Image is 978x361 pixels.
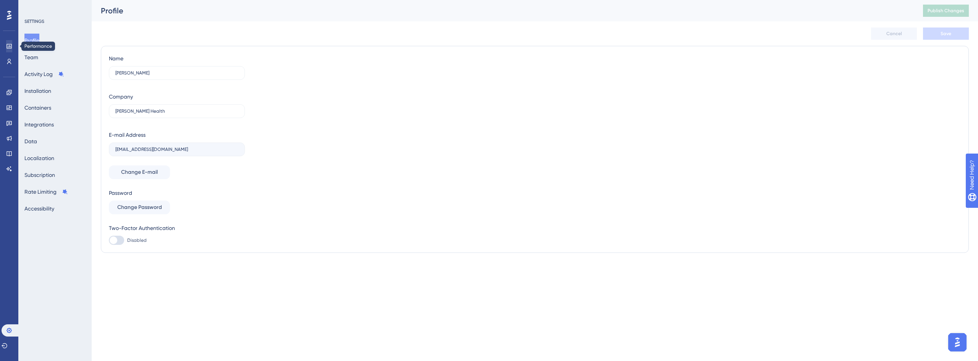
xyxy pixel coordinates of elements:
button: Change Password [109,201,170,214]
span: Change Password [117,203,162,212]
span: Cancel [886,31,902,37]
iframe: UserGuiding AI Assistant Launcher [946,331,969,354]
button: Accessibility [24,202,54,215]
button: Change E-mail [109,165,170,179]
button: Team [24,50,38,64]
button: Integrations [24,118,54,131]
span: Publish Changes [928,8,964,14]
button: Data [24,134,37,148]
button: Installation [24,84,51,98]
div: Two-Factor Authentication [109,223,245,233]
button: Activity Log [24,67,64,81]
span: Disabled [127,237,147,243]
button: Profile [24,34,39,47]
button: Cancel [871,28,917,40]
input: Name Surname [115,70,235,76]
div: E-mail Address [109,130,146,139]
input: Company Name [115,108,238,114]
button: Containers [24,101,51,115]
span: Need Help? [18,2,48,11]
span: Change E-mail [121,168,158,177]
div: Name [109,54,123,63]
button: Subscription [24,168,55,182]
div: Company [109,92,133,101]
span: Save [941,31,951,37]
div: Profile [101,5,904,16]
div: SETTINGS [24,18,86,24]
button: Rate Limiting [24,185,68,199]
button: Localization [24,151,54,165]
button: Publish Changes [923,5,969,17]
div: Password [109,188,245,197]
input: E-mail Address [115,147,238,152]
button: Save [923,28,969,40]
